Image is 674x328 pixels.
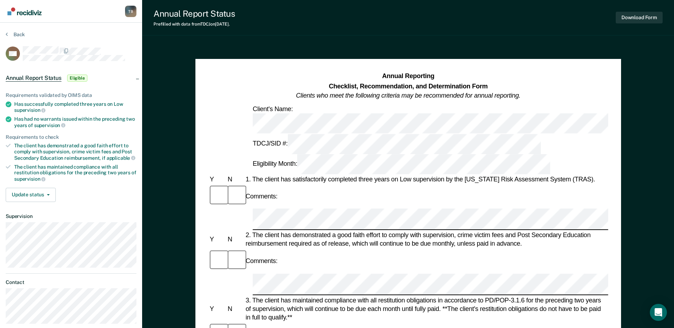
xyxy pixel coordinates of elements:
[296,92,521,99] em: Clients who meet the following criteria may be recommended for annual reporting.
[244,296,608,322] div: 3. The client has maintained compliance with all restitution obligations in accordance to PD/POP-...
[34,122,65,128] span: supervision
[251,134,542,154] div: TDCJ/SID #:
[244,257,279,265] div: Comments:
[382,73,434,80] strong: Annual Reporting
[6,31,25,38] button: Back
[616,12,663,23] button: Download Form
[14,176,45,182] span: supervision
[7,7,42,15] img: Recidiviz
[650,304,667,321] div: Open Intercom Messenger
[125,6,136,17] div: T B
[208,305,226,313] div: Y
[6,213,136,219] dt: Supervision
[6,134,136,140] div: Requirements to check
[244,192,279,201] div: Comments:
[6,75,61,82] span: Annual Report Status
[153,22,235,27] div: Prefilled with data from TDCJ on [DATE] .
[14,143,136,161] div: The client has demonstrated a good faith effort to comply with supervision, crime victim fees and...
[244,231,608,248] div: 2. The client has demonstrated a good faith effort to comply with supervision, crime victim fees ...
[329,82,487,89] strong: Checklist, Recommendation, and Determination Form
[6,92,136,98] div: Requirements validated by OIMS data
[14,101,136,113] div: Has successfully completed three years on Low
[6,279,136,285] dt: Contact
[14,107,45,113] span: supervision
[244,175,608,184] div: 1. The client has satisfactorily completed three years on Low supervision by the [US_STATE] Risk ...
[226,235,244,244] div: N
[14,164,136,182] div: The client has maintained compliance with all restitution obligations for the preceding two years of
[251,154,551,174] div: Eligibility Month:
[226,305,244,313] div: N
[226,175,244,184] div: N
[125,6,136,17] button: Profile dropdown button
[107,155,135,161] span: applicable
[6,188,56,202] button: Update status
[208,235,226,244] div: Y
[153,9,235,19] div: Annual Report Status
[14,116,136,128] div: Has had no warrants issued within the preceding two years of
[208,175,226,184] div: Y
[67,75,87,82] span: Eligible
